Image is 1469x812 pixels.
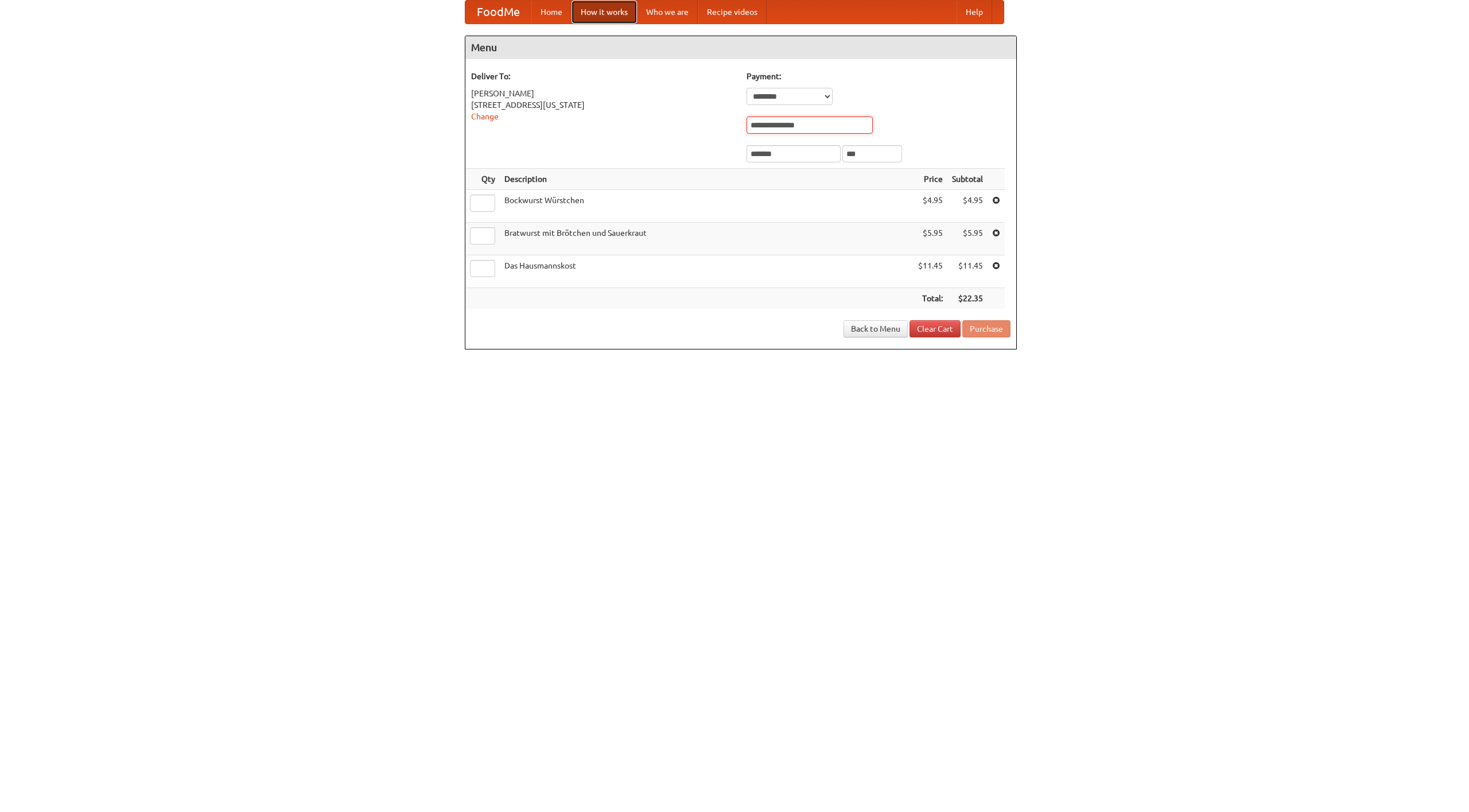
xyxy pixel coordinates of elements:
[914,223,947,255] td: $5.95
[947,288,988,309] th: $22.35
[500,255,914,288] td: Das Hausmannskost
[914,255,947,288] td: $11.45
[500,190,914,223] td: Bockwurst Würstchen
[947,169,988,190] th: Subtotal
[698,1,767,24] a: Recipe videos
[531,1,572,24] a: Home
[500,169,914,190] th: Description
[747,71,1011,82] h5: Payment:
[962,320,1011,337] button: Purchase
[465,36,1016,59] h4: Menu
[947,190,988,223] td: $4.95
[637,1,698,24] a: Who we are
[914,169,947,190] th: Price
[914,288,947,309] th: Total:
[914,190,947,223] td: $4.95
[471,88,735,99] div: [PERSON_NAME]
[844,320,908,337] a: Back to Menu
[500,223,914,255] td: Bratwurst mit Brötchen und Sauerkraut
[471,99,735,111] div: [STREET_ADDRESS][US_STATE]
[947,255,988,288] td: $11.45
[465,169,500,190] th: Qty
[957,1,992,24] a: Help
[572,1,637,24] a: How it works
[471,71,735,82] h5: Deliver To:
[910,320,961,337] a: Clear Cart
[947,223,988,255] td: $5.95
[471,112,499,121] a: Change
[465,1,531,24] a: FoodMe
